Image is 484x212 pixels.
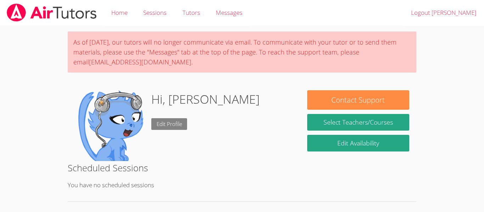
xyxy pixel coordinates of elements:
a: Edit Profile [151,118,187,130]
span: Messages [216,8,242,17]
img: default.png [75,90,146,161]
a: Edit Availability [307,135,409,151]
h1: Hi, [PERSON_NAME] [151,90,260,108]
p: You have no scheduled sessions [68,180,416,190]
img: airtutors_banner-c4298cdbf04f3fff15de1276eac7730deb9818008684d7c2e4769d2f7ddbe033.png [6,4,97,22]
button: Contact Support [307,90,409,110]
div: As of [DATE], our tutors will no longer communicate via email. To communicate with your tutor or ... [68,31,416,73]
a: Select Teachers/Courses [307,114,409,131]
h2: Scheduled Sessions [68,161,416,174]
